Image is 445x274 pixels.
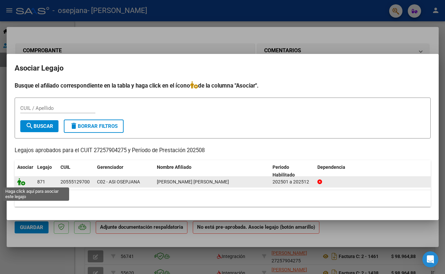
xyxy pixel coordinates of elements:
[154,160,270,182] datatable-header-cell: Nombre Afiliado
[15,146,431,155] p: Legajos aprobados para el CUIT 27257904275 y Período de Prestación 202508
[94,160,154,182] datatable-header-cell: Gerenciador
[97,164,123,170] span: Gerenciador
[17,164,33,170] span: Asociar
[157,164,191,170] span: Nombre Afiliado
[20,120,58,132] button: Buscar
[422,251,438,267] div: Open Intercom Messenger
[37,164,52,170] span: Legajo
[273,164,295,177] span: Periodo Habilitado
[26,123,53,129] span: Buscar
[15,190,431,207] div: 1 registros
[317,164,345,170] span: Dependencia
[15,81,431,90] h4: Busque el afiliado correspondiente en la tabla y haga click en el ícono de la columna "Asociar".
[58,160,94,182] datatable-header-cell: CUIL
[15,62,431,75] h2: Asociar Legajo
[64,120,124,133] button: Borrar Filtros
[35,160,58,182] datatable-header-cell: Legajo
[60,178,90,186] div: 20555129700
[70,123,118,129] span: Borrar Filtros
[60,164,70,170] span: CUIL
[270,160,315,182] datatable-header-cell: Periodo Habilitado
[315,160,431,182] datatable-header-cell: Dependencia
[15,160,35,182] datatable-header-cell: Asociar
[157,179,229,184] span: LOPEZ GAYOSO BENJAMIN MATEO
[273,178,312,186] div: 202501 a 202512
[70,122,78,130] mat-icon: delete
[37,179,45,184] span: 871
[97,179,140,184] span: C02 - ASI OSEPJANA
[26,122,34,130] mat-icon: search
